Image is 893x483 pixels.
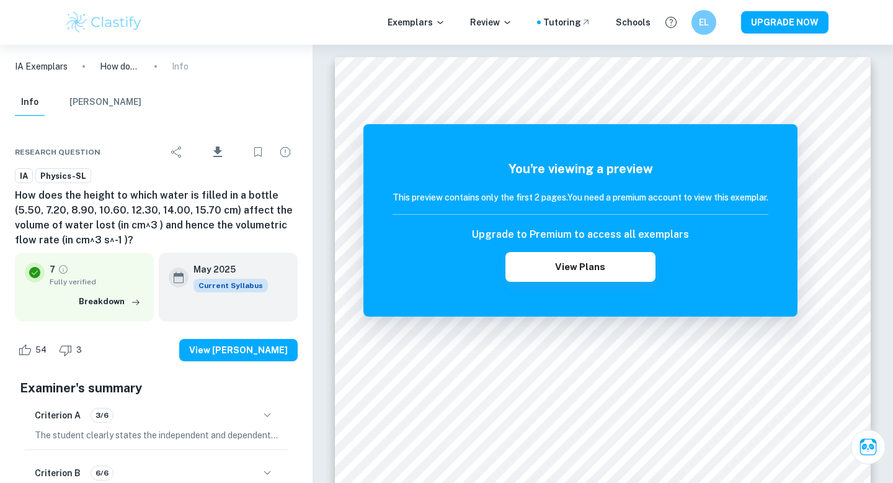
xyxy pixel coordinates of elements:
button: Info [15,89,45,116]
a: Schools [616,16,651,29]
button: View [PERSON_NAME] [179,339,298,361]
span: Current Syllabus [193,279,268,292]
h5: You're viewing a preview [393,160,768,178]
div: Like [15,340,53,360]
a: Physics-SL [35,168,91,184]
div: Share [164,140,189,165]
h6: Criterion A [35,409,81,422]
div: Download [192,136,243,168]
button: Help and Feedback [660,12,682,33]
img: Clastify logo [64,10,143,35]
span: Research question [15,147,100,158]
span: Fully verified [50,276,144,287]
span: 3/6 [91,410,113,421]
h6: This preview contains only the first 2 pages. You need a premium account to view this exemplar. [393,191,768,204]
h6: How does the height to which water is filled in a bottle (5.50, 7.20, 8.90, 10.60. 12.30, 14.00, ... [15,188,298,248]
h6: Criterion B [35,466,81,480]
button: Breakdown [76,292,144,311]
p: The student clearly states the independent and dependent variables in the research question, alon... [35,428,278,442]
p: Review [470,16,512,29]
button: Ask Clai [851,430,886,464]
h6: EL [697,16,711,29]
a: IA [15,168,33,184]
div: Dislike [56,340,89,360]
a: Grade fully verified [58,264,69,275]
div: Report issue [273,140,298,165]
p: 7 [50,263,55,276]
span: IA [16,170,32,183]
div: Bookmark [246,140,270,165]
button: View Plans [505,252,655,282]
button: UPGRADE NOW [741,11,829,34]
span: 6/6 [91,467,113,479]
p: How does the height to which water is filled in a bottle (5.50, 7.20, 8.90, 10.60. 12.30, 14.00, ... [100,60,140,73]
button: [PERSON_NAME] [69,89,141,116]
h5: Examiner's summary [20,379,293,397]
p: Exemplars [388,16,445,29]
span: 54 [29,344,53,356]
h6: May 2025 [193,263,258,276]
span: 3 [69,344,89,356]
a: Tutoring [543,16,591,29]
button: EL [691,10,716,35]
h6: Upgrade to Premium to access all exemplars [472,227,689,242]
a: IA Exemplars [15,60,68,73]
div: This exemplar is based on the current syllabus. Feel free to refer to it for inspiration/ideas wh... [193,279,268,292]
p: Info [172,60,189,73]
span: Physics-SL [36,170,91,183]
